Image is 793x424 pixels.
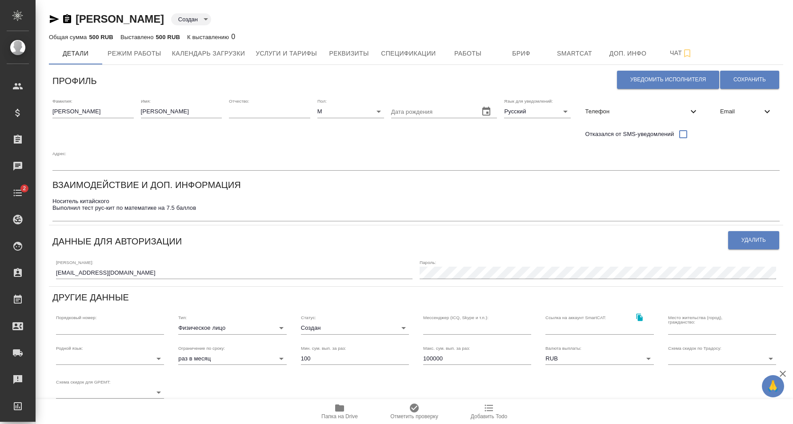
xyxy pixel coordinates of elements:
button: Скопировать ссылку [631,308,649,326]
span: Чат [660,48,703,59]
span: Удалить [741,236,766,244]
p: Общая сумма [49,34,89,40]
span: Работы [447,48,489,59]
label: Мессенджер (ICQ, Skype и т.п.): [423,316,489,320]
button: Сохранить [720,71,779,89]
button: Создан [176,16,200,23]
svg: Подписаться [682,48,693,59]
label: Фамилия: [52,99,72,104]
label: Ограничение по сроку: [178,346,225,350]
label: Отчество: [229,99,249,104]
label: Ссылка на аккаунт SmartCAT: [545,316,606,320]
h6: Данные для авторизации [52,234,182,248]
div: Телефон [578,102,706,121]
p: К выставлению [187,34,231,40]
span: Реквизиты [328,48,370,59]
button: Добавить Todo [452,399,526,424]
p: 500 RUB [89,34,113,40]
label: Мин. сум. вып. за раз: [301,346,346,350]
button: Скопировать ссылку [62,14,72,24]
span: Сохранить [733,76,766,84]
span: Телефон [585,107,688,116]
span: Отказался от SMS-уведомлений [585,130,674,139]
label: Адрес: [52,152,66,156]
span: Спецификации [381,48,436,59]
button: Папка на Drive [302,399,377,424]
span: Отметить проверку [390,413,438,420]
span: Папка на Drive [321,413,358,420]
label: Язык для уведомлений: [504,99,553,104]
div: Физическое лицо [178,322,286,334]
button: Удалить [728,231,779,249]
span: Режим работы [108,48,161,59]
label: Пол: [317,99,327,104]
a: [PERSON_NAME] [76,13,164,25]
label: Тип: [178,316,187,320]
span: Бриф [500,48,543,59]
span: 🙏 [765,377,781,396]
div: раз в месяц [178,352,286,365]
textarea: Носитель китайского Выполнил тест рус-кит по математике на 7.5 баллов [52,198,780,218]
div: 0 [187,32,235,42]
h6: Профиль [52,74,97,88]
label: Схема скидок по Традосу: [668,346,721,350]
div: Email [713,102,780,121]
button: Уведомить исполнителя [617,71,719,89]
button: Скопировать ссылку для ЯМессенджера [49,14,60,24]
span: Smartcat [553,48,596,59]
p: Выставлено [120,34,156,40]
span: Email [720,107,762,116]
label: Схема скидок для GPEMT: [56,380,111,384]
span: Календарь загрузки [172,48,245,59]
label: Пароль: [420,260,436,264]
span: Услуги и тарифы [256,48,317,59]
label: Валюта выплаты: [545,346,581,350]
span: Детали [54,48,97,59]
div: Создан [171,13,211,25]
span: Уведомить исполнителя [630,76,706,84]
label: Макс. сум. вып. за раз: [423,346,470,350]
a: 2 [2,182,33,204]
label: Имя: [141,99,151,104]
span: Добавить Todo [471,413,507,420]
div: Создан [301,322,409,334]
h6: Взаимодействие и доп. информация [52,178,241,192]
label: [PERSON_NAME]: [56,260,93,264]
div: Русский [504,105,571,118]
label: Место жительства (город), гражданство: [668,316,749,324]
label: Порядковый номер: [56,316,96,320]
label: Родной язык: [56,346,83,350]
span: Доп. инфо [607,48,649,59]
label: Статус: [301,316,316,320]
p: 500 RUB [156,34,180,40]
button: 🙏 [762,375,784,397]
div: RUB [545,352,653,365]
span: 2 [17,184,31,193]
div: М [317,105,384,118]
button: Отметить проверку [377,399,452,424]
h6: Другие данные [52,290,129,304]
